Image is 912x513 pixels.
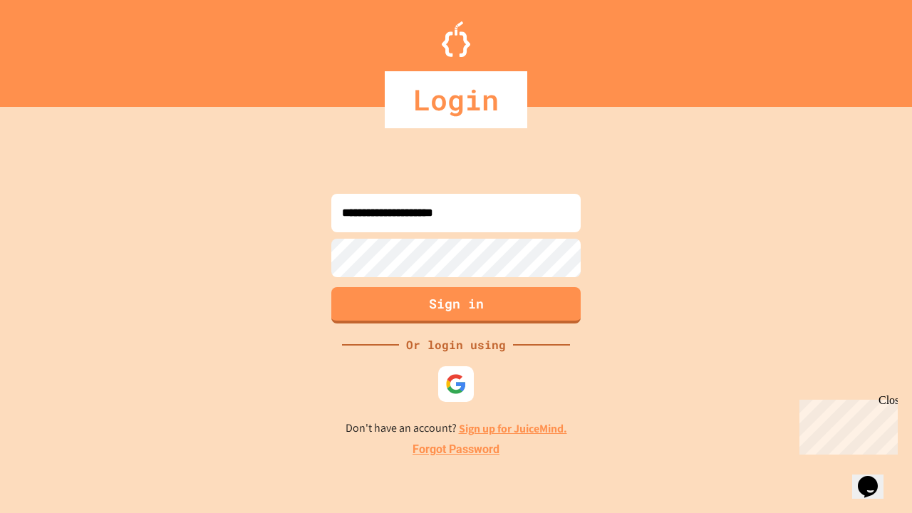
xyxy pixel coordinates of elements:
button: Sign in [331,287,581,323]
img: Logo.svg [442,21,470,57]
a: Sign up for JuiceMind. [459,421,567,436]
div: Login [385,71,527,128]
iframe: chat widget [794,394,898,455]
iframe: chat widget [852,456,898,499]
img: google-icon.svg [445,373,467,395]
p: Don't have an account? [346,420,567,437]
div: Chat with us now!Close [6,6,98,90]
div: Or login using [399,336,513,353]
a: Forgot Password [413,441,499,458]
